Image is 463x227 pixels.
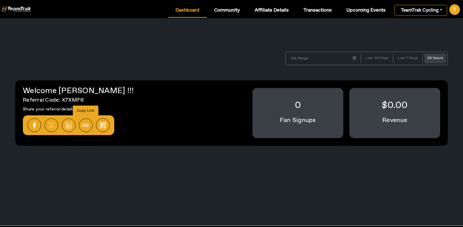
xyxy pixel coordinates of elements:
[395,54,421,63] div: Last 7 Days
[290,55,351,62] input: Set Range
[259,117,337,124] div: Fan Signups
[355,103,434,109] div: $0.00
[362,54,391,63] div: Last 30 Days
[355,117,434,124] div: Revenue
[23,106,134,112] div: Share your referral details :
[175,8,200,13] span: Dashboard
[100,122,106,128] img: qr_icon.svg
[449,4,460,15] div: R
[346,8,386,13] span: Upcoming Events
[27,118,41,132] button: Share on Facebook
[424,54,446,63] div: 24 hours
[44,118,58,132] button: Share on Twitter
[23,97,134,103] div: Referral Code: X7XMF6
[31,122,37,128] img: facebook_icon.svg
[62,118,76,132] button: Share on LinkedIn
[259,103,337,109] div: 0
[83,122,89,128] img: copylink_icon.svg
[255,8,289,13] span: Affiliate Details
[303,8,332,13] span: Transactions
[214,8,240,13] span: Community
[48,122,55,128] img: x_icon.svg
[394,5,447,16] a: TeamTrak Cycling
[23,88,134,94] div: Welcome [PERSON_NAME] !!!
[65,122,72,128] img: linkedin_icon.svg
[74,107,97,114] div: Copy Link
